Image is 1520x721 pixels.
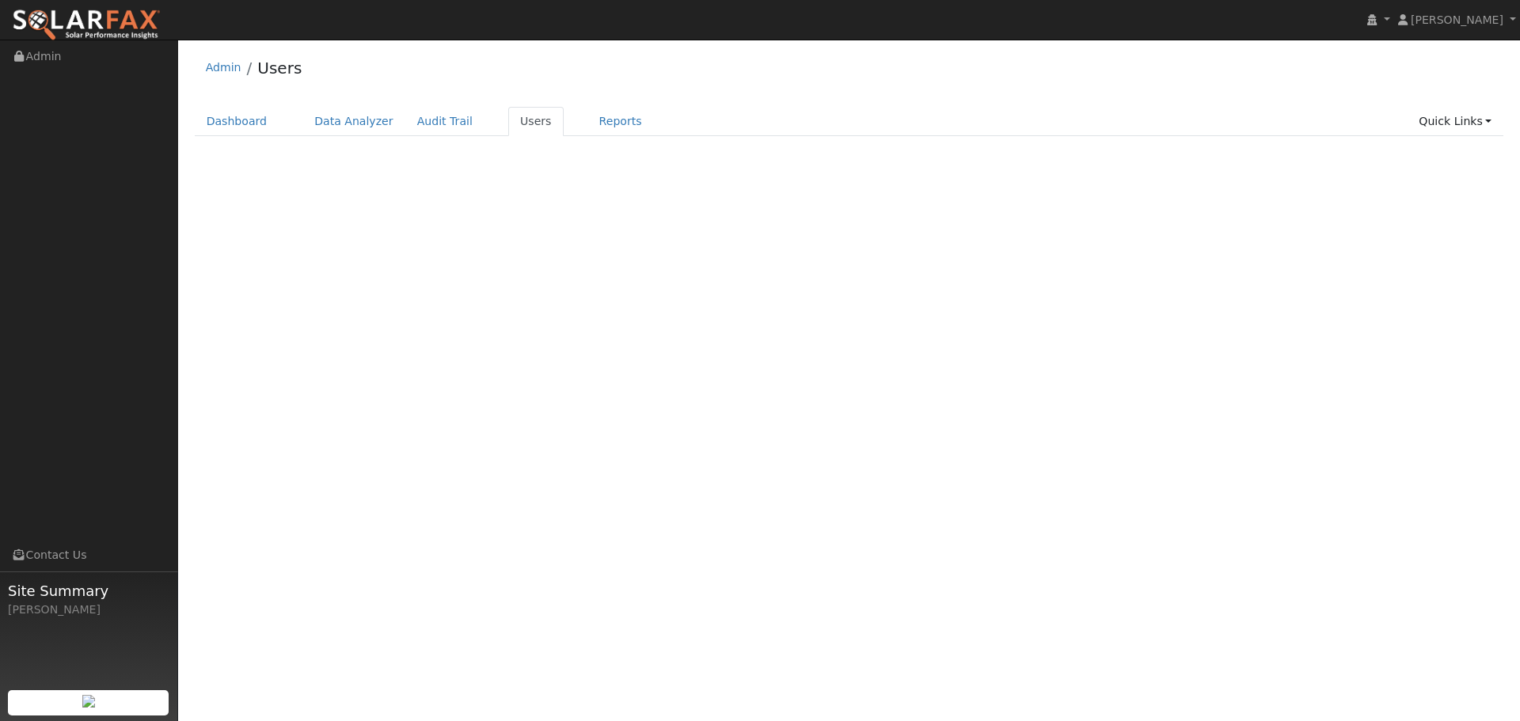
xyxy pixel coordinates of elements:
a: Audit Trail [405,107,484,136]
span: Site Summary [8,580,169,601]
img: retrieve [82,695,95,708]
a: Dashboard [195,107,279,136]
a: Users [508,107,564,136]
a: Quick Links [1407,107,1503,136]
a: Users [257,59,302,78]
div: [PERSON_NAME] [8,601,169,618]
a: Admin [206,61,241,74]
a: Data Analyzer [302,107,405,136]
span: [PERSON_NAME] [1411,13,1503,26]
img: SolarFax [12,9,161,42]
a: Reports [587,107,654,136]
